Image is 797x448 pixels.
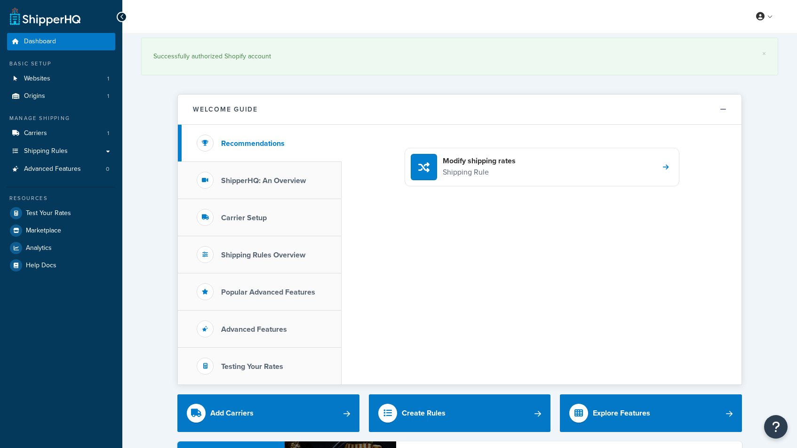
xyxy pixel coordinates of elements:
li: Websites [7,70,115,88]
button: Welcome Guide [178,95,741,125]
span: 0 [106,165,109,173]
a: Dashboard [7,33,115,50]
div: Successfully authorized Shopify account [153,50,766,63]
span: Shipping Rules [24,147,68,155]
a: Create Rules [369,394,551,432]
li: Origins [7,88,115,105]
a: Carriers1 [7,125,115,142]
a: Websites1 [7,70,115,88]
h3: Carrier Setup [221,214,267,222]
h4: Modify shipping rates [443,156,516,166]
div: Basic Setup [7,60,115,68]
a: Help Docs [7,257,115,274]
button: Open Resource Center [764,415,788,439]
a: Advanced Features0 [7,160,115,178]
a: Explore Features [560,394,742,432]
h3: Recommendations [221,139,285,148]
a: Origins1 [7,88,115,105]
div: Add Carriers [210,407,254,420]
a: Analytics [7,240,115,256]
h2: Welcome Guide [193,106,258,113]
a: × [762,50,766,57]
span: 1 [107,92,109,100]
a: Test Your Rates [7,205,115,222]
div: Create Rules [402,407,446,420]
div: Explore Features [593,407,650,420]
li: Advanced Features [7,160,115,178]
span: Test Your Rates [26,209,71,217]
span: Origins [24,92,45,100]
h3: Popular Advanced Features [221,288,315,296]
a: Marketplace [7,222,115,239]
span: Analytics [26,244,52,252]
li: Carriers [7,125,115,142]
a: Shipping Rules [7,143,115,160]
span: 1 [107,129,109,137]
span: 1 [107,75,109,83]
a: Add Carriers [177,394,359,432]
span: Dashboard [24,38,56,46]
h3: Testing Your Rates [221,362,283,371]
h3: Shipping Rules Overview [221,251,305,259]
p: Shipping Rule [443,166,516,178]
h3: Advanced Features [221,325,287,334]
span: Websites [24,75,50,83]
span: Advanced Features [24,165,81,173]
span: Carriers [24,129,47,137]
h3: ShipperHQ: An Overview [221,176,306,185]
span: Help Docs [26,262,56,270]
span: Marketplace [26,227,61,235]
div: Manage Shipping [7,114,115,122]
div: Resources [7,194,115,202]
